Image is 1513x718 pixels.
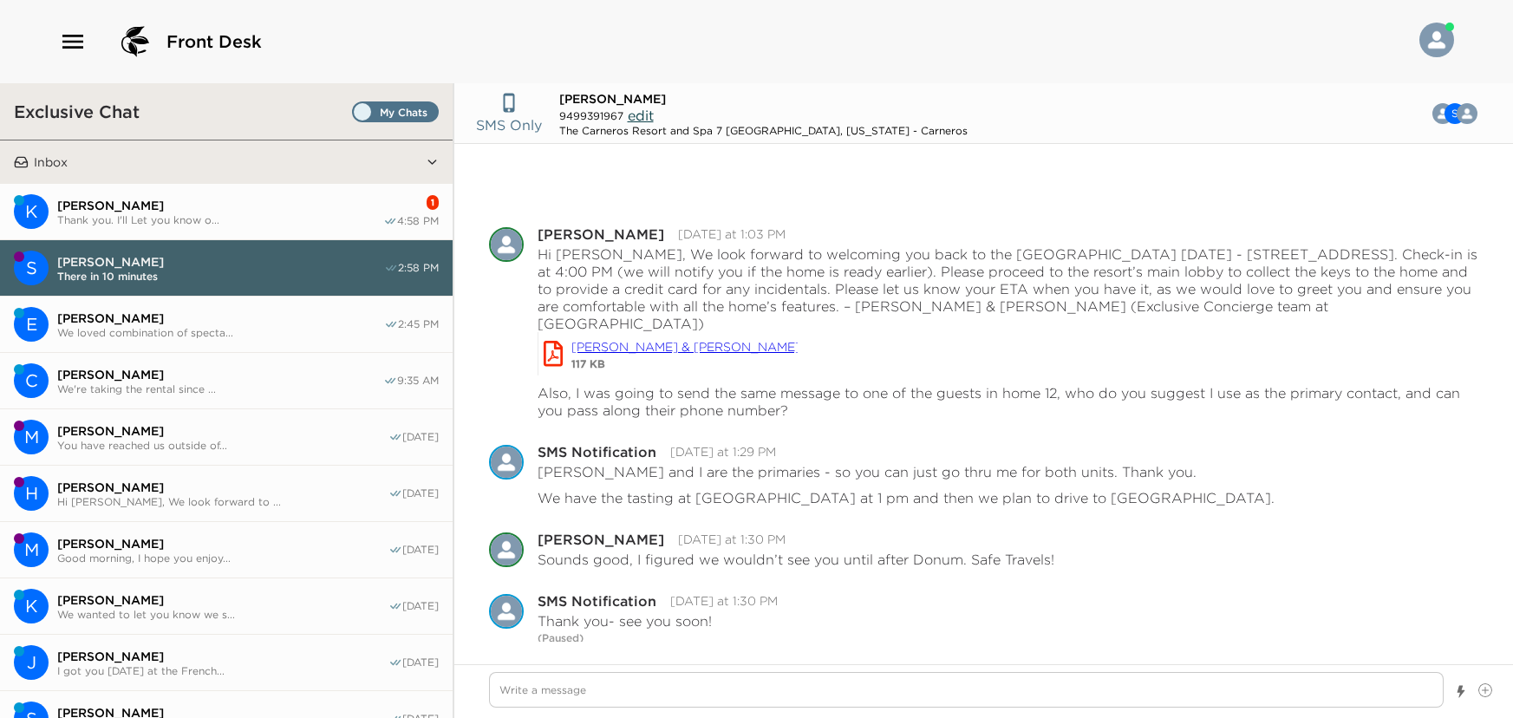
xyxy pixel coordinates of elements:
div: H [14,476,49,511]
p: Thank you- see you soon! [538,612,712,630]
div: Michael Hensley [14,420,49,454]
span: You have reached us outside of... [57,439,388,452]
span: edit [628,107,654,124]
span: [PERSON_NAME] [57,480,388,495]
p: (Paused) [538,630,1479,647]
span: [DATE] [402,543,439,557]
button: Inbox [29,140,426,184]
span: 2:45 PM [398,317,439,331]
span: [PERSON_NAME] [559,91,666,107]
span: Good morning, I hope you enjoy... [57,552,388,565]
div: Kristin Robins [14,194,49,229]
p: Sounds good, I figured we wouldn’t see you until after Donum. Safe Travels! [538,551,1054,568]
div: M [14,532,49,567]
div: Courtney Wilson [489,532,524,567]
span: [DATE] [402,656,439,669]
span: [PERSON_NAME] [57,649,388,664]
span: [DATE] [402,486,439,500]
div: [PERSON_NAME] [538,532,664,546]
span: We're taking the rental since ... [57,382,383,395]
img: S [489,594,524,629]
span: Front Desk [166,29,262,54]
span: I got you [DATE] at the French... [57,664,388,677]
span: [PERSON_NAME] [57,254,384,270]
div: K [14,194,49,229]
div: SMS Notification [489,594,524,629]
p: SMS Only [476,114,542,135]
h3: Exclusive Chat [14,101,140,122]
p: [PERSON_NAME] and I are the primaries - so you can just go thru me for both units. Thank you. [538,463,1197,480]
span: [DATE] [402,599,439,613]
img: logo [114,21,156,62]
span: [PERSON_NAME] [57,198,383,213]
span: Hi [PERSON_NAME], We look forward to ... [57,495,388,508]
span: 9:35 AM [397,374,439,388]
span: [PERSON_NAME] [57,592,388,608]
span: We wanted to let you know we s... [57,608,388,621]
a: Attachment [571,337,823,356]
button: Show templates [1455,676,1467,707]
div: 1 [427,195,439,210]
time: 2025-08-31T20:29:08.574Z [670,444,776,460]
div: Shannon Lowe [14,251,49,285]
textarea: Write a message [489,672,1445,708]
span: 9499391967 [559,109,623,122]
span: There in 10 minutes [57,270,384,283]
div: J [14,645,49,680]
img: C [489,532,524,567]
div: Courtney Wilson [1457,103,1477,124]
time: 2025-08-31T20:03:55.308Z [678,226,786,242]
label: Set all destinations [352,101,439,122]
p: We have the tasting at [GEOGRAPHIC_DATA] at 1 pm and then we plan to drive to [GEOGRAPHIC_DATA]. [538,489,1275,506]
div: SMS Notification [538,445,656,459]
span: 117 kB [571,358,605,370]
div: C [14,363,49,398]
img: C [489,227,524,262]
div: Cindy Bartos [14,363,49,398]
span: 2:58 PM [398,261,439,275]
img: User [1419,23,1454,57]
button: CSS [1411,96,1491,131]
time: 2025-08-31T20:30:51.871Z [670,593,778,609]
div: SMS Notification [538,594,656,608]
img: S [489,445,524,480]
time: 2025-08-31T20:30:30.815Z [678,532,786,547]
p: Also, I was going to send the same message to one of the guests in home 12, who do you suggest I ... [538,384,1479,419]
div: Howard Bernstein [14,476,49,511]
p: Hi [PERSON_NAME], We look forward to welcoming you back to the [GEOGRAPHIC_DATA] [DATE] - [STREET... [538,245,1479,332]
div: Eric Greenstein [14,307,49,342]
div: Courtney Wilson [489,227,524,262]
span: [PERSON_NAME] [57,367,383,382]
span: [PERSON_NAME] [57,423,388,439]
div: S [14,251,49,285]
div: SMS Notification [489,445,524,480]
span: We loved combination of specta... [57,326,384,339]
div: [PERSON_NAME] [538,227,664,241]
div: Masha Fisch [14,532,49,567]
div: Kristin Reilly [14,589,49,623]
img: C [1457,103,1477,124]
div: Jim Joyce [14,645,49,680]
span: Thank you. I'll Let you know o... [57,213,383,226]
span: [PERSON_NAME] [57,536,388,552]
div: M [14,420,49,454]
p: Inbox [34,154,68,170]
span: [DATE] [402,430,439,444]
span: [PERSON_NAME] [57,310,384,326]
div: The Carneros Resort and Spa 7 [GEOGRAPHIC_DATA], [US_STATE] - Carneros [559,124,968,137]
span: 4:58 PM [397,214,439,228]
div: E [14,307,49,342]
div: K [14,589,49,623]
